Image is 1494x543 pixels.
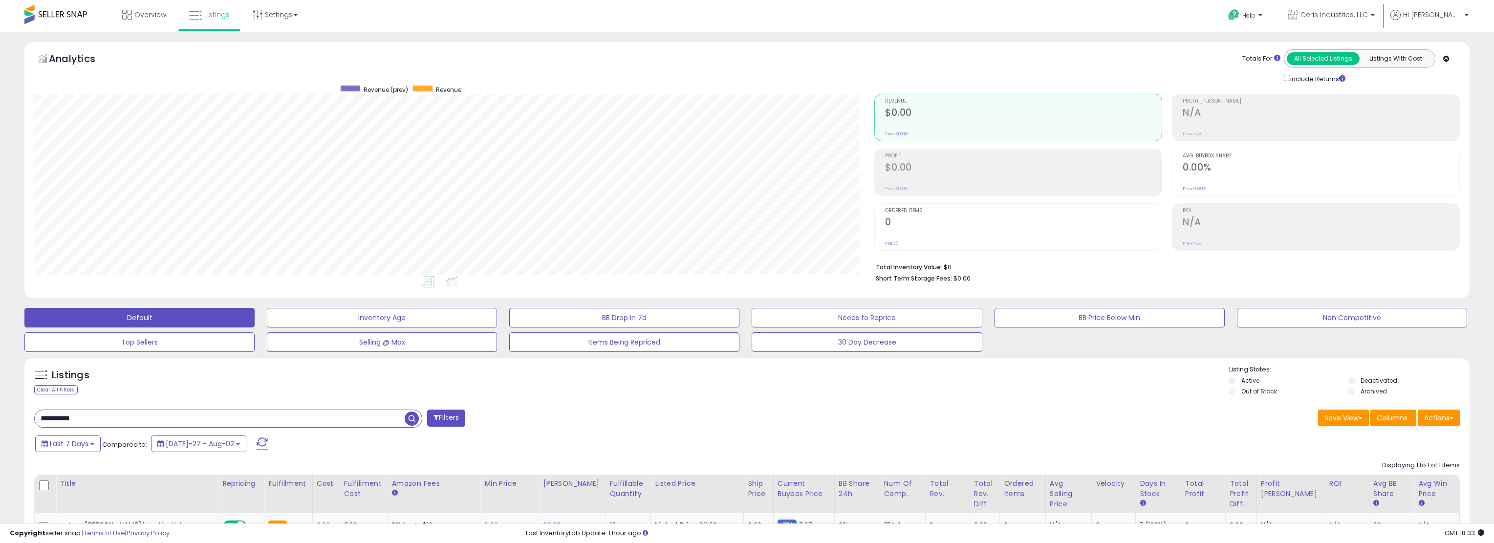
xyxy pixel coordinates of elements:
span: $0.00 [953,274,971,283]
span: Avg. Buybox Share [1183,153,1459,159]
h2: N/A [1183,217,1459,230]
b: Total Inventory Value: [876,263,942,271]
button: Last 7 Days [35,435,101,452]
button: BB Drop in 7d [509,308,739,327]
div: Displaying 1 to 1 of 1 items [1382,461,1460,470]
div: Ship Price [748,478,769,499]
span: ROI [1183,208,1459,214]
button: Columns [1370,410,1416,426]
strong: Copyright [10,528,45,538]
div: Last InventoryLab Update: 1 hour ago. [526,529,1484,538]
div: Fulfillment Cost [344,478,384,499]
label: Out of Stock [1241,387,1277,395]
small: Avg Win Price. [1418,499,1424,508]
div: Days In Stock [1140,478,1177,499]
li: $0 [876,261,1452,272]
button: All Selected Listings [1287,52,1360,65]
div: Amazon Fees [391,478,476,489]
small: Prev: $0.00 [885,186,908,192]
small: Prev: N/A [1183,131,1202,137]
span: Last 7 Days [50,439,88,449]
h2: 0.00% [1183,162,1459,175]
div: BB Share 24h. [839,478,876,499]
div: Current Buybox Price [778,478,830,499]
span: Columns [1377,413,1407,423]
button: Selling @ Max [267,332,497,352]
div: ROI [1329,478,1365,489]
button: BB Price Below Min [995,308,1225,327]
span: Ceris Industries, LLC [1300,10,1368,20]
div: Clear All Filters [34,385,78,394]
a: Terms of Use [84,528,125,538]
button: Inventory Age [267,308,497,327]
div: Total Rev. [930,478,965,499]
button: 30 Day Decrease [752,332,982,352]
div: Avg BB Share [1373,478,1410,499]
a: Hi [PERSON_NAME] [1390,10,1469,32]
div: Velocity [1096,478,1131,489]
i: Get Help [1228,9,1240,21]
small: Days In Stock. [1140,499,1146,508]
span: Profit [PERSON_NAME] [1183,99,1459,104]
div: seller snap | | [10,529,170,538]
button: Needs to Reprice [752,308,982,327]
div: Listed Price [655,478,739,489]
div: Avg Win Price [1418,478,1455,499]
small: Prev: 0 [885,240,899,246]
div: Title [60,478,214,489]
div: Total Rev. Diff. [974,478,996,509]
h2: $0.00 [885,162,1162,175]
div: Include Returns [1277,73,1357,84]
span: Revenue [885,99,1162,104]
button: Top Sellers [24,332,255,352]
label: Archived [1361,387,1387,395]
button: [DATE]-27 - Aug-02 [151,435,246,452]
span: Listings [204,10,230,20]
button: Items Being Repriced [509,332,739,352]
h2: $0.00 [885,107,1162,120]
h2: 0 [885,217,1162,230]
button: Default [24,308,255,327]
label: Active [1241,376,1259,385]
span: Hi [PERSON_NAME] [1403,10,1462,20]
div: Fulfillment [268,478,308,489]
div: Repricing [222,478,260,489]
b: Short Term Storage Fees: [876,274,952,282]
button: Actions [1418,410,1460,426]
div: Cost [317,478,336,489]
small: Amazon Fees. [391,489,397,498]
small: Prev: $0.00 [885,131,908,137]
small: Avg BB Share. [1373,499,1379,508]
div: Totals For [1242,54,1280,64]
span: Compared to: [102,440,147,449]
span: Revenue [436,86,461,94]
div: Min Price [484,478,535,489]
div: Total Profit [1185,478,1221,499]
label: Deactivated [1361,376,1397,385]
a: Privacy Policy [127,528,170,538]
span: 2025-08-10 18:33 GMT [1445,528,1484,538]
div: Avg Selling Price [1050,478,1088,509]
div: Fulfillable Quantity [610,478,647,499]
span: Profit [885,153,1162,159]
button: Filters [427,410,465,427]
span: Ordered Items [885,208,1162,214]
span: Overview [134,10,166,20]
span: Help [1242,11,1256,20]
h5: Listings [52,369,89,382]
div: Profit [PERSON_NAME] [1261,478,1321,499]
div: Total Profit Diff. [1230,478,1253,509]
small: Prev: 0.00% [1183,186,1206,192]
button: Save View [1318,410,1369,426]
small: Prev: N/A [1183,240,1202,246]
p: Listing States: [1229,365,1470,374]
h2: N/A [1183,107,1459,120]
div: Num of Comp. [884,478,922,499]
button: Listings With Cost [1359,52,1432,65]
a: Help [1220,1,1272,32]
h5: Analytics [49,52,114,68]
button: Non Competitive [1237,308,1467,327]
span: Revenue (prev) [364,86,408,94]
div: Ordered Items [1004,478,1041,499]
span: [DATE]-27 - Aug-02 [166,439,234,449]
